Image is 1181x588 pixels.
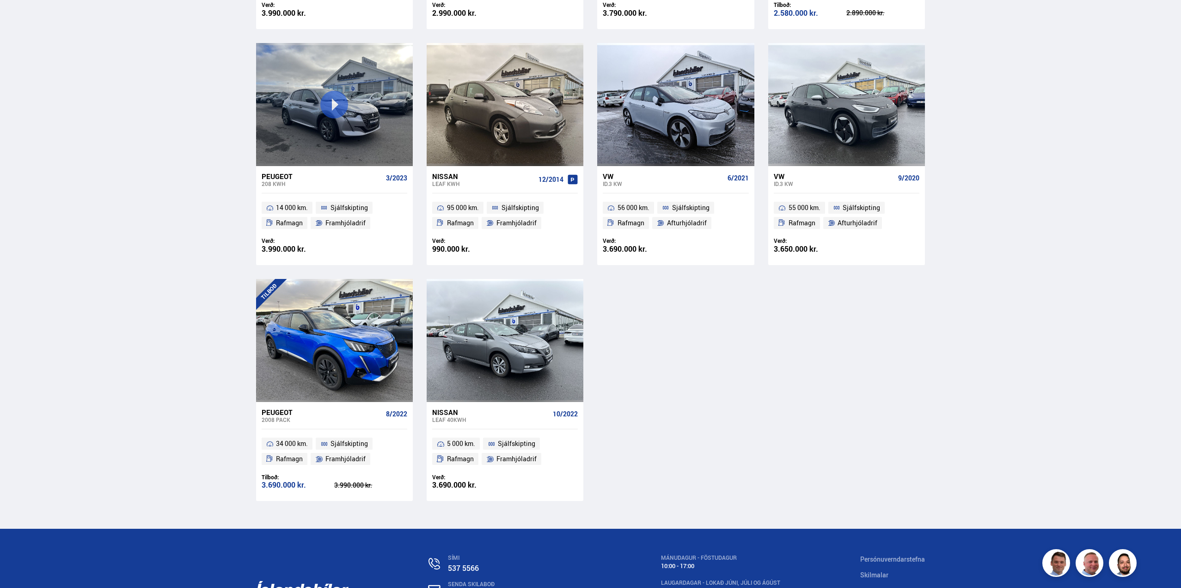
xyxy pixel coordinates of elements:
div: SÍMI [448,555,581,561]
img: siFngHWaQ9KaOqBr.png [1077,551,1105,578]
span: Afturhjóladrif [838,217,877,229]
a: 537 5566 [448,563,479,573]
span: Rafmagn [276,217,303,229]
div: Verð: [603,237,676,244]
div: 3.790.000 kr. [603,9,676,17]
span: Framhjóladrif [325,453,366,464]
a: Skilmalar [860,570,888,579]
span: Framhjóladrif [325,217,366,229]
span: Rafmagn [447,217,474,229]
span: Rafmagn [447,453,474,464]
div: ID.3 KW [603,180,723,187]
img: FbJEzSuNWCJXmdc-.webp [1044,551,1071,578]
div: 2008 PACK [262,416,382,423]
span: Rafmagn [276,453,303,464]
div: ID.3 KW [774,180,894,187]
div: Leaf 40KWH [432,416,549,423]
div: Tilboð: [262,474,335,481]
div: Verð: [432,237,505,244]
div: Verð: [262,237,335,244]
span: 9/2020 [898,174,919,182]
div: Verð: [262,1,335,8]
a: Nissan Leaf 40KWH 10/2022 5 000 km. Sjálfskipting Rafmagn Framhjóladrif Verð: 3.690.000 kr. [427,402,583,501]
span: Framhjóladrif [496,453,537,464]
div: 3.990.000 kr. [262,9,335,17]
span: 14 000 km. [276,202,308,213]
div: 3.650.000 kr. [774,245,847,253]
div: Peugeot [262,408,382,416]
a: Nissan Leaf KWH 12/2014 95 000 km. Sjálfskipting Rafmagn Framhjóladrif Verð: 990.000 kr. [427,166,583,265]
span: Sjálfskipting [672,202,710,213]
span: 12/2014 [538,176,563,183]
div: MÁNUDAGUR - FÖSTUDAGUR [661,555,780,561]
span: Sjálfskipting [330,202,368,213]
div: Verð: [603,1,676,8]
span: Framhjóladrif [496,217,537,229]
a: VW ID.3 KW 6/2021 56 000 km. Sjálfskipting Rafmagn Afturhjóladrif Verð: 3.690.000 kr. [597,166,754,265]
img: nhp88E3Fdnt1Opn2.png [1110,551,1138,578]
div: Verð: [774,237,847,244]
span: 6/2021 [728,174,749,182]
div: 208 KWH [262,180,382,187]
div: 2.890.000 kr. [846,10,919,16]
div: Tilboð: [774,1,847,8]
span: 95 000 km. [447,202,479,213]
a: Persónuverndarstefna [860,555,925,563]
div: Nissan [432,172,535,180]
div: Peugeot [262,172,382,180]
a: VW ID.3 KW 9/2020 55 000 km. Sjálfskipting Rafmagn Afturhjóladrif Verð: 3.650.000 kr. [768,166,925,265]
img: n0V2lOsqF3l1V2iz.svg [428,558,440,569]
div: Nissan [432,408,549,416]
span: 55 000 km. [789,202,820,213]
div: 3.690.000 kr. [603,245,676,253]
div: 3.690.000 kr. [262,481,335,489]
div: 3.990.000 kr. [262,245,335,253]
span: 34 000 km. [276,438,308,449]
span: 10/2022 [553,410,578,418]
span: 5 000 km. [447,438,475,449]
div: Verð: [432,474,505,481]
span: Sjálfskipting [330,438,368,449]
div: 2.580.000 kr. [774,9,847,17]
button: Open LiveChat chat widget [7,4,35,31]
div: 2.990.000 kr. [432,9,505,17]
span: 3/2023 [386,174,407,182]
span: Sjálfskipting [498,438,535,449]
span: Rafmagn [789,217,815,229]
span: 8/2022 [386,410,407,418]
div: 3.690.000 kr. [432,481,505,489]
div: SENDA SKILABOÐ [448,581,581,588]
a: Peugeot 2008 PACK 8/2022 34 000 km. Sjálfskipting Rafmagn Framhjóladrif Tilboð: 3.690.000 kr. 3.9... [256,402,413,501]
a: Peugeot 208 KWH 3/2023 14 000 km. Sjálfskipting Rafmagn Framhjóladrif Verð: 3.990.000 kr. [256,166,413,265]
span: Sjálfskipting [502,202,539,213]
div: VW [603,172,723,180]
span: Rafmagn [618,217,644,229]
div: VW [774,172,894,180]
div: 10:00 - 17:00 [661,563,780,569]
div: 3.990.000 kr. [334,482,407,489]
span: Sjálfskipting [843,202,880,213]
span: Afturhjóladrif [667,217,707,229]
div: Leaf KWH [432,180,535,187]
div: LAUGARDAGAR - Lokað Júni, Júli og Ágúst [661,580,780,586]
div: 990.000 kr. [432,245,505,253]
span: 56 000 km. [618,202,649,213]
div: Verð: [432,1,505,8]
